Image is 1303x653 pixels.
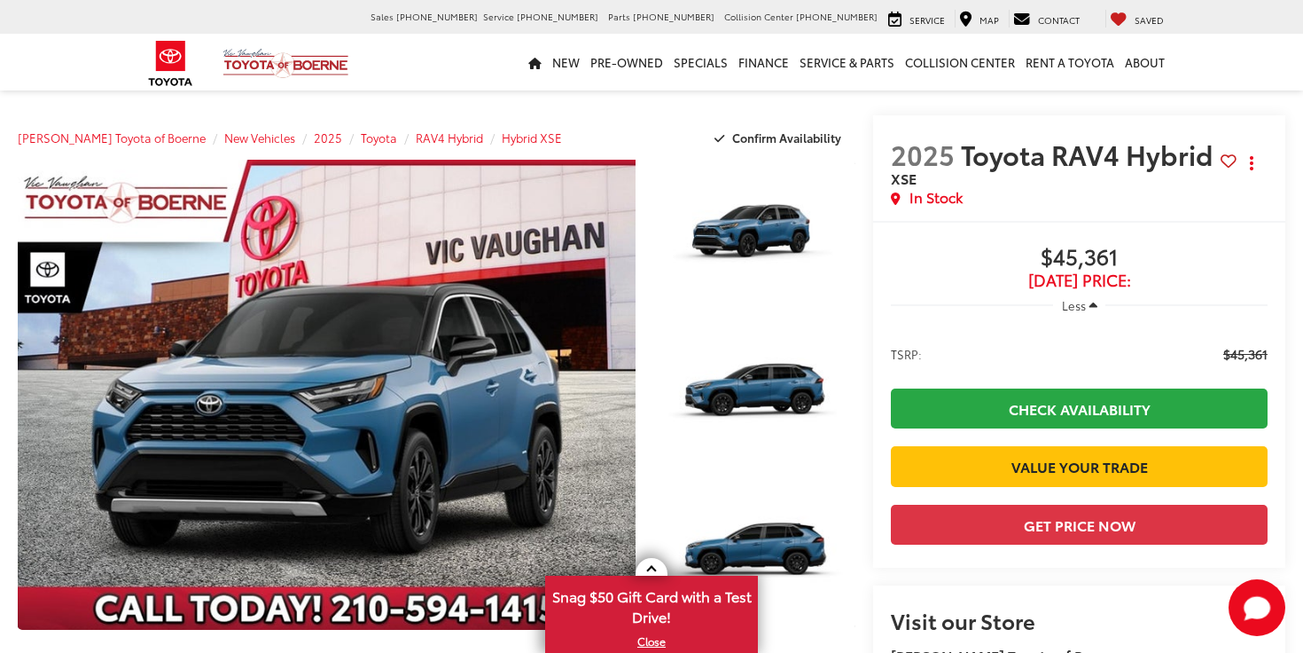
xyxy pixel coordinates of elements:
[900,34,1020,90] a: Collision Center
[796,10,878,23] span: [PHONE_NUMBER]
[608,10,630,23] span: Parts
[222,48,349,79] img: Vic Vaughan Toyota of Boerne
[1105,10,1168,28] a: My Saved Vehicles
[724,10,793,23] span: Collision Center
[909,13,945,27] span: Service
[655,319,855,469] a: Expand Photo 2
[1229,579,1285,636] button: Toggle Chat Window
[732,130,841,146] span: Confirm Availability
[547,578,756,632] span: Snag $50 Gift Card with a Test Drive!
[733,34,794,90] a: Finance
[633,10,714,23] span: [PHONE_NUMBER]
[18,130,206,146] a: [PERSON_NAME] Toyota of Boerne
[891,389,1268,429] a: Check Availability
[483,10,514,23] span: Service
[955,10,1003,28] a: Map
[655,160,855,310] a: Expand Photo 1
[371,10,394,23] span: Sales
[502,130,562,146] a: Hybrid XSE
[891,135,955,173] span: 2025
[1237,147,1268,178] button: Actions
[668,34,733,90] a: Specials
[961,135,1219,173] span: Toyota RAV4 Hybrid
[1229,579,1285,636] svg: Start Chat
[1250,156,1253,170] span: dropdown dots
[1038,13,1080,27] span: Contact
[1120,34,1170,90] a: About
[891,609,1268,632] h2: Visit our Store
[891,345,922,363] span: TSRP:
[585,34,668,90] a: Pre-Owned
[891,168,917,188] span: XSE
[137,35,204,92] img: Toyota
[523,34,547,90] a: Home
[396,10,478,23] span: [PHONE_NUMBER]
[12,158,642,631] img: 2025 Toyota RAV4 Hybrid Hybrid XSE
[653,318,857,471] img: 2025 Toyota RAV4 Hybrid Hybrid XSE
[18,160,636,630] a: Expand Photo 0
[1062,297,1086,313] span: Less
[1020,34,1120,90] a: Rent a Toyota
[909,187,963,208] span: In Stock
[517,10,598,23] span: [PHONE_NUMBER]
[653,477,857,631] img: 2025 Toyota RAV4 Hybrid Hybrid XSE
[891,271,1268,289] span: [DATE] Price:
[653,158,857,311] img: 2025 Toyota RAV4 Hybrid Hybrid XSE
[547,34,585,90] a: New
[1223,345,1268,363] span: $45,361
[224,130,295,146] a: New Vehicles
[655,479,855,629] a: Expand Photo 3
[979,13,999,27] span: Map
[1053,289,1106,321] button: Less
[1009,10,1084,28] a: Contact
[891,245,1268,271] span: $45,361
[884,10,949,28] a: Service
[361,130,397,146] a: Toyota
[1135,13,1164,27] span: Saved
[705,122,856,153] button: Confirm Availability
[891,505,1268,545] button: Get Price Now
[416,130,483,146] a: RAV4 Hybrid
[891,446,1268,486] a: Value Your Trade
[314,130,342,146] a: 2025
[794,34,900,90] a: Service & Parts: Opens in a new tab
